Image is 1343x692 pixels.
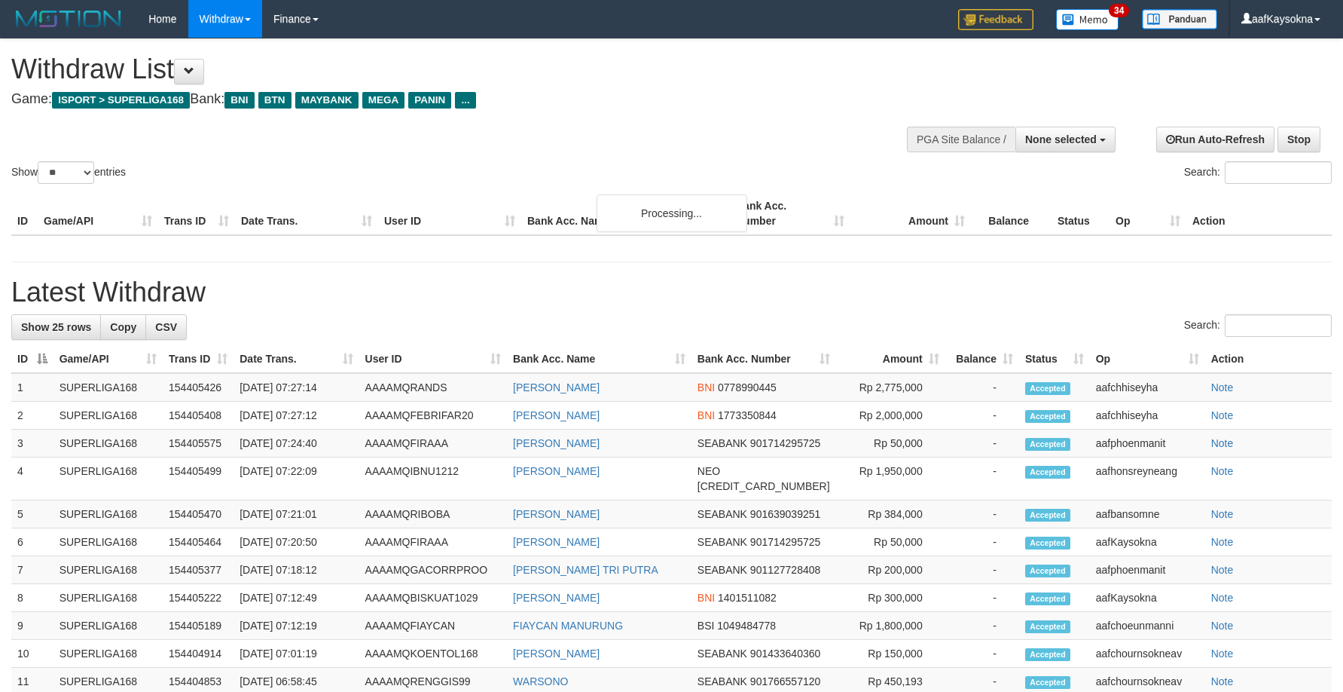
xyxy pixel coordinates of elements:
span: None selected [1025,133,1097,145]
td: Rp 50,000 [836,528,945,556]
td: 154405470 [163,501,233,528]
span: ... [455,92,475,109]
span: SEABANK [697,536,747,548]
td: AAAAMQFIRAAA [359,430,508,458]
td: Rp 1,800,000 [836,612,945,640]
span: MAYBANK [295,92,359,109]
span: Accepted [1025,382,1070,395]
span: Copy 1401511082 to clipboard [718,592,777,604]
td: 154404914 [163,640,233,668]
td: - [945,430,1019,458]
td: 1 [11,373,53,402]
a: [PERSON_NAME] [513,648,600,660]
td: Rp 384,000 [836,501,945,528]
td: Rp 200,000 [836,556,945,584]
span: SEABANK [697,564,747,576]
span: Copy 901433640360 to clipboard [750,648,820,660]
td: 154405499 [163,458,233,501]
div: Processing... [597,194,747,232]
th: Amount: activate to sort column ascending [836,345,945,373]
th: Status: activate to sort column ascending [1019,345,1090,373]
span: Accepted [1025,676,1070,689]
th: Bank Acc. Number: activate to sort column ascending [691,345,836,373]
a: Note [1211,437,1234,449]
td: [DATE] 07:01:19 [233,640,359,668]
th: Balance [971,192,1052,235]
span: Accepted [1025,537,1070,550]
input: Search: [1225,314,1332,337]
td: Rp 1,950,000 [836,458,945,501]
td: 10 [11,640,53,668]
td: [DATE] 07:21:01 [233,501,359,528]
span: Accepted [1025,466,1070,479]
th: User ID [378,192,521,235]
td: [DATE] 07:24:40 [233,430,359,458]
th: Bank Acc. Name: activate to sort column ascending [507,345,691,373]
td: - [945,612,1019,640]
span: ISPORT > SUPERLIGA168 [52,92,190,109]
a: [PERSON_NAME] [513,592,600,604]
a: [PERSON_NAME] [513,465,600,477]
td: AAAAMQRANDS [359,373,508,402]
a: Note [1211,409,1234,421]
td: aafKaysokna [1090,584,1205,612]
td: - [945,458,1019,501]
td: aafphoenmanit [1090,556,1205,584]
th: Op: activate to sort column ascending [1090,345,1205,373]
span: Accepted [1025,438,1070,451]
span: Copy 5859458264366726 to clipboard [697,480,830,492]
span: Copy 1049484778 to clipboard [717,620,776,632]
span: BNI [697,409,715,421]
a: [PERSON_NAME] [513,437,600,449]
img: MOTION_logo.png [11,8,126,30]
th: Bank Acc. Name [521,192,730,235]
td: SUPERLIGA168 [53,501,163,528]
label: Search: [1184,161,1332,184]
span: Copy 901714295725 to clipboard [750,536,820,548]
td: 154405426 [163,373,233,402]
a: Note [1211,381,1234,393]
td: AAAAMQBISKUAT1029 [359,584,508,612]
td: Rp 2,775,000 [836,373,945,402]
a: Note [1211,592,1234,604]
span: Copy 901127728408 to clipboard [750,564,820,576]
td: aafKaysokna [1090,528,1205,556]
td: aafchournsokneav [1090,640,1205,668]
td: Rp 300,000 [836,584,945,612]
span: Accepted [1025,410,1070,423]
td: 154405222 [163,584,233,612]
a: Stop [1277,127,1320,152]
span: Copy 901766557120 to clipboard [750,675,820,687]
td: - [945,402,1019,430]
td: [DATE] 07:20:50 [233,528,359,556]
td: SUPERLIGA168 [53,402,163,430]
td: 154405189 [163,612,233,640]
a: [PERSON_NAME] [513,381,600,393]
td: Rp 50,000 [836,430,945,458]
td: [DATE] 07:12:19 [233,612,359,640]
span: BNI [697,381,715,393]
a: Copy [100,314,146,340]
td: 7 [11,556,53,584]
span: Copy 901639039251 to clipboard [750,508,820,520]
td: 154405464 [163,528,233,556]
td: Rp 2,000,000 [836,402,945,430]
a: [PERSON_NAME] TRI PUTRA [513,564,658,576]
td: SUPERLIGA168 [53,373,163,402]
td: - [945,584,1019,612]
span: Accepted [1025,592,1070,605]
h1: Withdraw List [11,54,881,84]
a: Note [1211,465,1234,477]
span: Accepted [1025,648,1070,661]
td: 8 [11,584,53,612]
th: Action [1205,345,1332,373]
td: AAAAMQFEBRIFAR20 [359,402,508,430]
td: 154405377 [163,556,233,584]
img: Button%20Memo.svg [1056,9,1119,30]
td: aafhonsreyneang [1090,458,1205,501]
a: [PERSON_NAME] [513,536,600,548]
a: Note [1211,508,1234,520]
td: SUPERLIGA168 [53,612,163,640]
td: SUPERLIGA168 [53,458,163,501]
span: Accepted [1025,565,1070,577]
